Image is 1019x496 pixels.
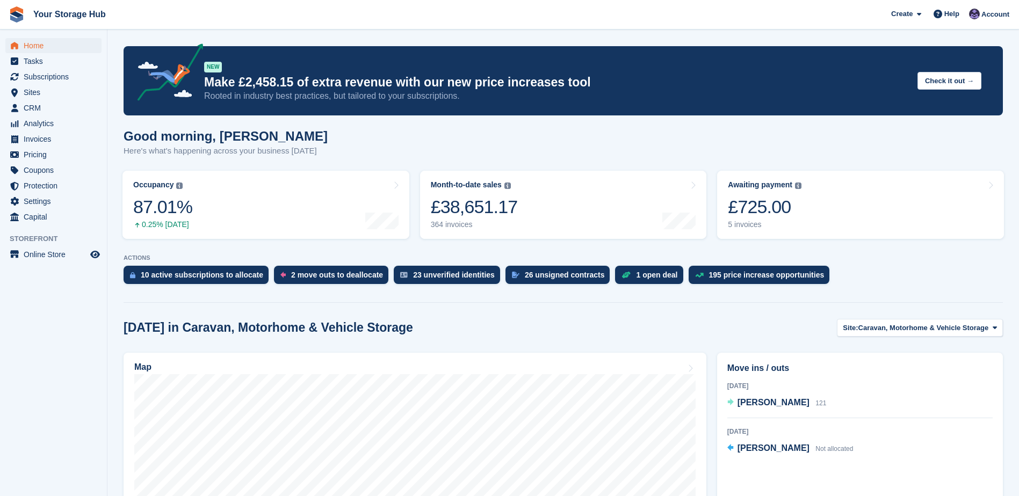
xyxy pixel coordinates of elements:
[24,209,88,224] span: Capital
[727,362,993,375] h2: Move ins / outs
[891,9,913,19] span: Create
[124,320,413,335] h2: [DATE] in Caravan, Motorhome & Vehicle Storage
[504,183,511,189] img: icon-info-grey-7440780725fd019a000dd9b08b2336e03edf1995a4989e88bcd33f0948082b44.svg
[274,266,394,289] a: 2 move outs to deallocate
[5,100,102,115] a: menu
[24,194,88,209] span: Settings
[5,209,102,224] a: menu
[24,69,88,84] span: Subscriptions
[815,399,826,407] span: 121
[431,180,502,189] div: Month-to-date sales
[24,132,88,147] span: Invoices
[24,54,88,69] span: Tasks
[525,271,605,279] div: 26 unsigned contracts
[24,178,88,193] span: Protection
[122,171,409,239] a: Occupancy 87.01% 0.25% [DATE]
[128,43,204,105] img: price-adjustments-announcement-icon-8257ccfd72463d97f412b2fc003d46551f7dbcb40ab6d574587a9cd5c0d94...
[204,62,222,72] div: NEW
[5,116,102,131] a: menu
[130,272,135,279] img: active_subscription_to_allocate_icon-d502201f5373d7db506a760aba3b589e785aa758c864c3986d89f69b8ff3...
[636,271,677,279] div: 1 open deal
[795,183,801,189] img: icon-info-grey-7440780725fd019a000dd9b08b2336e03edf1995a4989e88bcd33f0948082b44.svg
[727,427,993,436] div: [DATE]
[24,163,88,178] span: Coupons
[5,132,102,147] a: menu
[124,254,1003,261] p: ACTIONS
[709,271,825,279] div: 195 price increase opportunities
[5,54,102,69] a: menu
[969,9,980,19] img: Liam Beddard
[5,247,102,262] a: menu
[837,319,1003,337] button: Site: Caravan, Motorhome & Vehicle Storage
[728,220,801,229] div: 5 invoices
[24,147,88,162] span: Pricing
[815,445,853,453] span: Not allocated
[10,234,107,244] span: Storefront
[738,443,810,453] span: [PERSON_NAME]
[5,163,102,178] a: menu
[176,183,183,189] img: icon-info-grey-7440780725fd019a000dd9b08b2336e03edf1995a4989e88bcd33f0948082b44.svg
[24,116,88,131] span: Analytics
[505,266,616,289] a: 26 unsigned contracts
[727,381,993,391] div: [DATE]
[24,85,88,100] span: Sites
[5,194,102,209] a: menu
[24,100,88,115] span: CRM
[512,272,519,278] img: contract_signature_icon-13c848040528278c33f63329250d36e43548de30e8caae1d1a13099fd9432cc5.svg
[420,171,707,239] a: Month-to-date sales £38,651.17 364 invoices
[738,398,810,407] span: [PERSON_NAME]
[141,271,263,279] div: 10 active subscriptions to allocate
[5,38,102,53] a: menu
[695,273,704,278] img: price_increase_opportunities-93ffe204e8149a01c8c9dc8f82e8f89637d9d84a8eef4429ea346261dce0b2c0.svg
[124,145,328,157] p: Here's what's happening across your business [DATE]
[431,196,518,218] div: £38,651.17
[727,396,827,410] a: [PERSON_NAME] 121
[133,220,192,229] div: 0.25% [DATE]
[858,323,989,333] span: Caravan, Motorhome & Vehicle Storage
[728,196,801,218] div: £725.00
[24,247,88,262] span: Online Store
[413,271,495,279] div: 23 unverified identities
[981,9,1009,20] span: Account
[944,9,959,19] span: Help
[5,69,102,84] a: menu
[5,178,102,193] a: menu
[89,248,102,261] a: Preview store
[717,171,1004,239] a: Awaiting payment £725.00 5 invoices
[24,38,88,53] span: Home
[133,180,174,189] div: Occupancy
[133,196,192,218] div: 87.01%
[728,180,792,189] div: Awaiting payment
[431,220,518,229] div: 364 invoices
[621,271,631,279] img: deal-1b604bf984904fb50ccaf53a9ad4b4a5d6e5aea283cecdc64d6e3604feb123c2.svg
[727,442,854,456] a: [PERSON_NAME] Not allocated
[204,75,909,90] p: Make £2,458.15 of extra revenue with our new price increases tool
[134,362,151,372] h2: Map
[689,266,835,289] a: 195 price increase opportunities
[394,266,505,289] a: 23 unverified identities
[400,272,408,278] img: verify_identity-adf6edd0f0f0b5bbfe63781bf79b02c33cf7c696d77639b501bdc392416b5a36.svg
[29,5,110,23] a: Your Storage Hub
[9,6,25,23] img: stora-icon-8386f47178a22dfd0bd8f6a31ec36ba5ce8667c1dd55bd0f319d3a0aa187defe.svg
[280,272,286,278] img: move_outs_to_deallocate_icon-f764333ba52eb49d3ac5e1228854f67142a1ed5810a6f6cc68b1a99e826820c5.svg
[124,266,274,289] a: 10 active subscriptions to allocate
[5,147,102,162] a: menu
[843,323,858,333] span: Site:
[917,72,981,90] button: Check it out →
[291,271,383,279] div: 2 move outs to deallocate
[615,266,688,289] a: 1 open deal
[5,85,102,100] a: menu
[204,90,909,102] p: Rooted in industry best practices, but tailored to your subscriptions.
[124,129,328,143] h1: Good morning, [PERSON_NAME]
